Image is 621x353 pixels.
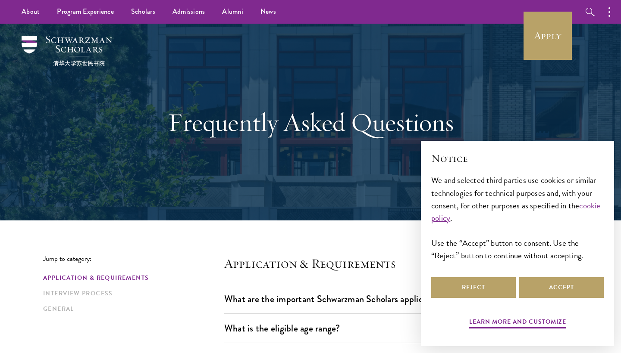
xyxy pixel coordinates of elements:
button: What is the eligible age range? [224,319,574,338]
h4: Application & Requirements [224,255,574,272]
div: We and selected third parties use cookies or similar technologies for technical purposes and, wit... [431,174,604,261]
p: Jump to category: [43,255,224,263]
a: General [43,304,219,313]
button: What are the important Schwarzman Scholars application dates? [224,289,574,309]
button: Accept [519,277,604,298]
button: Learn more and customize [469,316,566,330]
button: Reject [431,277,516,298]
a: Interview Process [43,289,219,298]
a: cookie policy [431,199,601,224]
h2: Notice [431,151,604,166]
h1: Frequently Asked Questions [162,107,459,138]
a: Application & Requirements [43,273,219,282]
img: Schwarzman Scholars [22,36,112,66]
a: Apply [524,12,572,60]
